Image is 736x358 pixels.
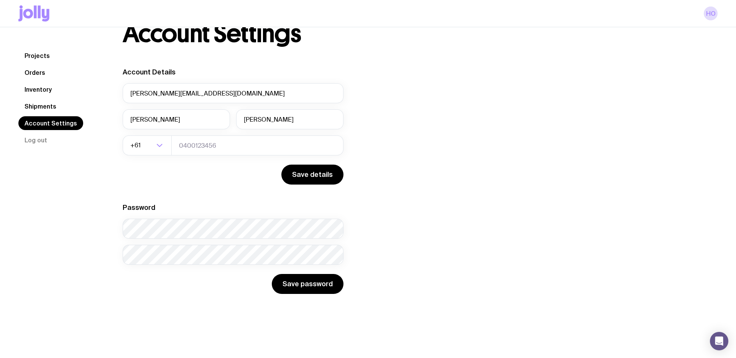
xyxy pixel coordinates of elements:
[704,7,718,20] a: HO
[18,82,58,96] a: Inventory
[18,49,56,63] a: Projects
[123,135,172,155] div: Search for option
[130,135,142,155] span: +61
[123,21,301,46] h1: Account Settings
[18,99,62,113] a: Shipments
[123,109,230,129] input: First Name
[236,109,343,129] input: Last Name
[171,135,343,155] input: 0400123456
[710,332,728,350] div: Open Intercom Messenger
[18,133,53,147] button: Log out
[281,165,343,185] button: Save details
[272,274,343,294] button: Save password
[18,66,51,79] a: Orders
[123,68,176,76] label: Account Details
[123,83,343,103] input: your@email.com
[18,116,83,130] a: Account Settings
[123,203,155,211] label: Password
[142,135,154,155] input: Search for option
